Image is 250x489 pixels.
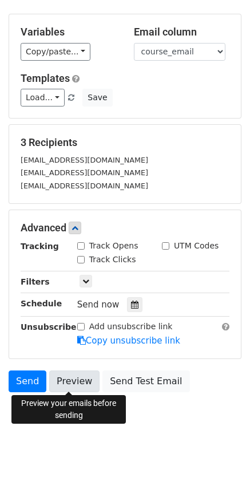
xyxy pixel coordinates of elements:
a: Send Test Email [102,370,189,392]
label: UTM Codes [174,240,219,252]
a: Copy/paste... [21,43,90,61]
small: [EMAIL_ADDRESS][DOMAIN_NAME] [21,168,148,177]
span: Send now [77,299,120,310]
strong: Tracking [21,242,59,251]
label: Add unsubscribe link [89,321,173,333]
a: Send [9,370,46,392]
strong: Schedule [21,299,62,308]
h5: Variables [21,26,117,38]
h5: 3 Recipients [21,136,229,149]
a: Preview [49,370,100,392]
strong: Filters [21,277,50,286]
a: Copy unsubscribe link [77,336,180,346]
h5: Advanced [21,222,229,234]
button: Save [82,89,112,107]
small: [EMAIL_ADDRESS][DOMAIN_NAME] [21,156,148,164]
label: Track Opens [89,240,138,252]
strong: Unsubscribe [21,322,77,332]
div: Preview your emails before sending [11,395,126,424]
label: Track Clicks [89,254,136,266]
a: Templates [21,72,70,84]
small: [EMAIL_ADDRESS][DOMAIN_NAME] [21,182,148,190]
iframe: Chat Widget [193,434,250,489]
h5: Email column [134,26,230,38]
a: Load... [21,89,65,107]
